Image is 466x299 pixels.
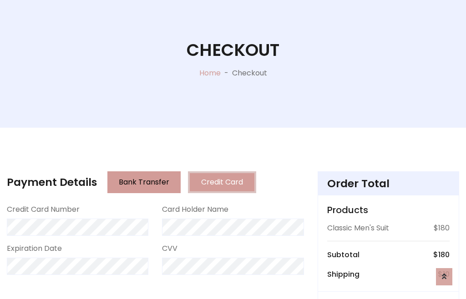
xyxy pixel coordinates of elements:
span: 180 [438,249,450,260]
a: Home [199,68,221,78]
h6: $ [433,250,450,259]
button: Credit Card [188,171,256,193]
h1: Checkout [187,40,279,60]
h4: Order Total [327,177,450,190]
label: CVV [162,243,177,254]
label: Credit Card Number [7,204,80,215]
h6: Subtotal [327,250,360,259]
p: - [221,68,232,79]
label: Expiration Date [7,243,62,254]
h5: Products [327,204,450,215]
h4: Payment Details [7,176,97,189]
p: $180 [434,223,450,234]
h6: Shipping [327,270,360,279]
p: Checkout [232,68,267,79]
p: Classic Men's Suit [327,223,389,234]
label: Card Holder Name [162,204,228,215]
button: Bank Transfer [107,171,181,193]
